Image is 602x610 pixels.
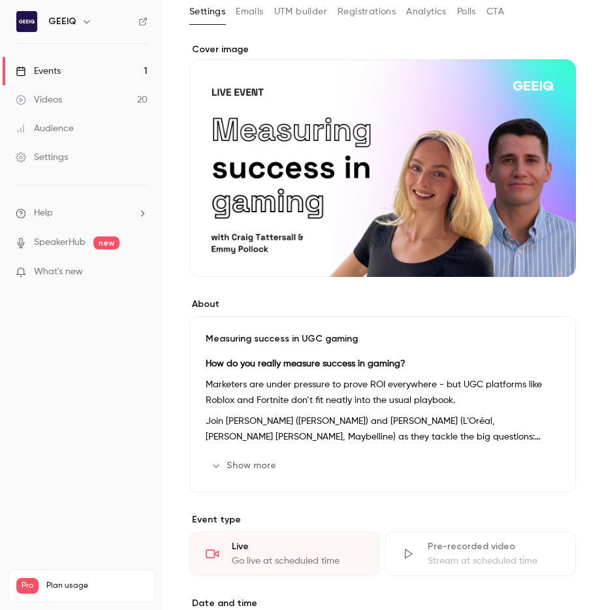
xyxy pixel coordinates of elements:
[46,581,147,591] span: Plan usage
[16,122,74,135] div: Audience
[232,540,364,553] div: Live
[428,540,560,553] div: Pre-recorded video
[16,151,68,164] div: Settings
[34,236,86,249] a: SpeakerHub
[189,43,576,56] label: Cover image
[189,532,380,576] div: LiveGo live at scheduled time
[206,455,284,476] button: Show more
[457,1,476,22] button: Polls
[428,554,560,568] div: Stream at scheduled time
[34,206,53,220] span: Help
[274,1,327,22] button: UTM builder
[48,15,76,28] h6: GEEIQ
[16,93,62,106] div: Videos
[189,43,576,277] section: Cover image
[189,1,225,22] button: Settings
[16,206,148,220] li: help-dropdown-opener
[206,413,560,445] p: Join [PERSON_NAME] ([PERSON_NAME]) and [PERSON_NAME] (L’Oréal, [PERSON_NAME] [PERSON_NAME], Maybe...
[93,236,119,249] span: new
[16,65,61,78] div: Events
[16,11,37,32] img: GEEIQ
[206,377,560,408] p: Marketers are under pressure to prove ROI everywhere - but UGC platforms like Roblox and Fortnite...
[406,1,447,22] button: Analytics
[486,1,504,22] button: CTA
[236,1,263,22] button: Emails
[232,554,364,568] div: Go live at scheduled time
[132,266,148,278] iframe: Noticeable Trigger
[206,359,405,368] strong: How do you really measure success in gaming?
[34,265,83,279] span: What's new
[338,1,396,22] button: Registrations
[16,578,39,594] span: Pro
[189,513,576,526] p: Event type
[206,332,560,345] p: Measuring success in UGC gaming
[189,298,576,311] label: About
[385,532,576,576] div: Pre-recorded videoStream at scheduled time
[189,597,576,610] label: Date and time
